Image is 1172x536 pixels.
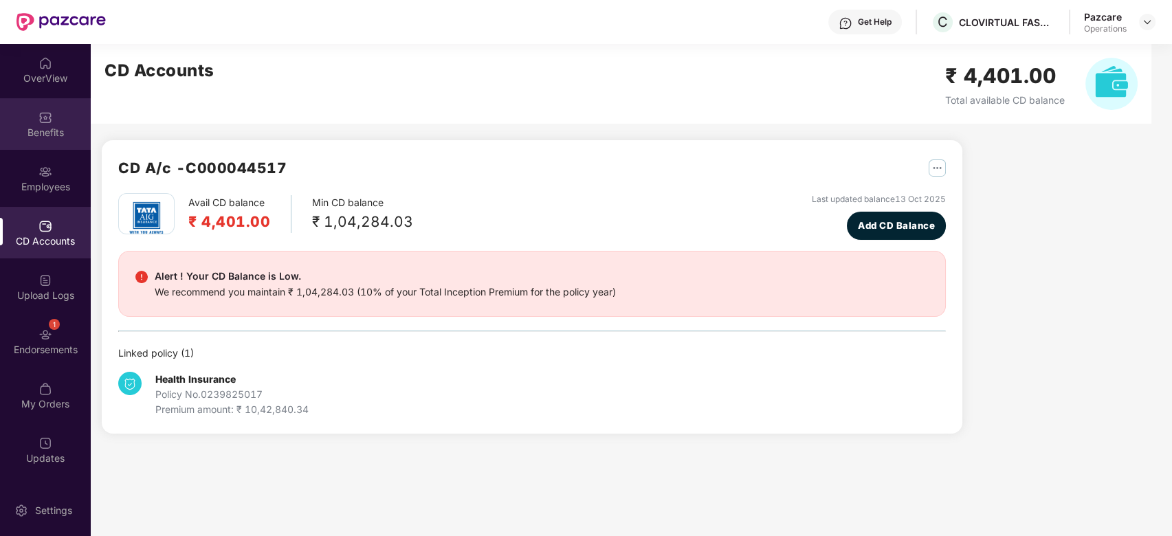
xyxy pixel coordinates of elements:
[155,284,616,300] div: We recommend you maintain ₹ 1,04,284.03 (10% of your Total Inception Premium for the policy year)
[38,165,52,179] img: svg+xml;base64,PHN2ZyBpZD0iRW1wbG95ZWVzIiB4bWxucz0iaHR0cDovL3d3dy53My5vcmcvMjAwMC9zdmciIHdpZHRoPS...
[1084,10,1127,23] div: Pazcare
[188,210,270,233] h2: ₹ 4,401.00
[31,504,76,517] div: Settings
[135,271,148,283] img: svg+xml;base64,PHN2ZyBpZD0iRGFuZ2VyX2FsZXJ0IiBkYXRhLW5hbWU9IkRhbmdlciBhbGVydCIgeG1sbnM9Imh0dHA6Ly...
[38,219,52,233] img: svg+xml;base64,PHN2ZyBpZD0iQ0RfQWNjb3VudHMiIGRhdGEtbmFtZT0iQ0QgQWNjb3VudHMiIHhtbG5zPSJodHRwOi8vd3...
[1142,16,1153,27] img: svg+xml;base64,PHN2ZyBpZD0iRHJvcGRvd24tMzJ4MzIiIHhtbG5zPSJodHRwOi8vd3d3LnczLm9yZy8yMDAwL3N2ZyIgd2...
[104,58,214,84] h2: CD Accounts
[812,193,946,206] div: Last updated balance 13 Oct 2025
[839,16,852,30] img: svg+xml;base64,PHN2ZyBpZD0iSGVscC0zMngzMiIgeG1sbnM9Imh0dHA6Ly93d3cudzMub3JnLzIwMDAvc3ZnIiB3aWR0aD...
[1085,58,1138,110] img: svg+xml;base64,PHN2ZyB4bWxucz0iaHR0cDovL3d3dy53My5vcmcvMjAwMC9zdmciIHhtbG5zOnhsaW5rPSJodHRwOi8vd3...
[155,402,309,417] div: Premium amount: ₹ 10,42,840.34
[312,210,413,233] div: ₹ 1,04,284.03
[155,373,236,385] b: Health Insurance
[959,16,1055,29] div: CLOVIRTUAL FASHION PRIVATE LIMITED
[16,13,106,31] img: New Pazcare Logo
[847,212,945,241] button: Add CD Balance
[49,319,60,330] div: 1
[118,157,287,179] h2: CD A/c - C000044517
[938,14,948,30] span: C
[38,436,52,450] img: svg+xml;base64,PHN2ZyBpZD0iVXBkYXRlZCIgeG1sbnM9Imh0dHA6Ly93d3cudzMub3JnLzIwMDAvc3ZnIiB3aWR0aD0iMj...
[155,268,616,284] div: Alert ! Your CD Balance is Low.
[858,219,935,233] span: Add CD Balance
[14,504,28,517] img: svg+xml;base64,PHN2ZyBpZD0iU2V0dGluZy0yMHgyMCIgeG1sbnM9Imh0dHA6Ly93d3cudzMub3JnLzIwMDAvc3ZnIiB3aW...
[38,328,52,342] img: svg+xml;base64,PHN2ZyBpZD0iRW5kb3JzZW1lbnRzIiB4bWxucz0iaHR0cDovL3d3dy53My5vcmcvMjAwMC9zdmciIHdpZH...
[38,111,52,124] img: svg+xml;base64,PHN2ZyBpZD0iQmVuZWZpdHMiIHhtbG5zPSJodHRwOi8vd3d3LnczLm9yZy8yMDAwL3N2ZyIgd2lkdGg9Ij...
[38,56,52,70] img: svg+xml;base64,PHN2ZyBpZD0iSG9tZSIgeG1sbnM9Imh0dHA6Ly93d3cudzMub3JnLzIwMDAvc3ZnIiB3aWR0aD0iMjAiIG...
[118,346,946,361] div: Linked policy ( 1 )
[1084,23,1127,34] div: Operations
[38,382,52,396] img: svg+xml;base64,PHN2ZyBpZD0iTXlfT3JkZXJzIiBkYXRhLW5hbWU9Ik15IE9yZGVycyIgeG1sbnM9Imh0dHA6Ly93d3cudz...
[122,194,170,242] img: tatag.png
[118,372,142,395] img: svg+xml;base64,PHN2ZyB4bWxucz0iaHR0cDovL3d3dy53My5vcmcvMjAwMC9zdmciIHdpZHRoPSIzNCIgaGVpZ2h0PSIzNC...
[188,195,291,233] div: Avail CD balance
[929,159,946,177] img: svg+xml;base64,PHN2ZyB4bWxucz0iaHR0cDovL3d3dy53My5vcmcvMjAwMC9zdmciIHdpZHRoPSIyNSIgaGVpZ2h0PSIyNS...
[155,387,309,402] div: Policy No. 0239825017
[38,273,52,287] img: svg+xml;base64,PHN2ZyBpZD0iVXBsb2FkX0xvZ3MiIGRhdGEtbmFtZT0iVXBsb2FkIExvZ3MiIHhtbG5zPSJodHRwOi8vd3...
[858,16,892,27] div: Get Help
[312,195,413,233] div: Min CD balance
[945,94,1065,106] span: Total available CD balance
[945,60,1065,92] h2: ₹ 4,401.00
